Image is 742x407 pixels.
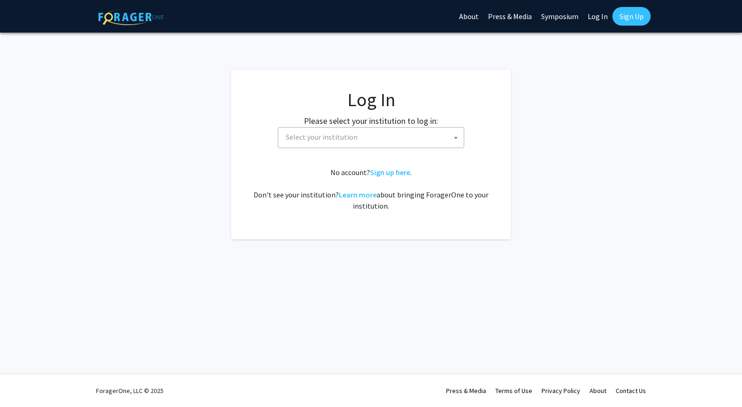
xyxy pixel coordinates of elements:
[612,7,651,26] a: Sign Up
[278,127,464,148] span: Select your institution
[304,115,438,127] label: Please select your institution to log in:
[446,387,486,395] a: Press & Media
[96,374,164,407] div: ForagerOne, LLC © 2025
[590,387,606,395] a: About
[250,88,492,111] h1: Log In
[495,387,532,395] a: Terms of Use
[542,387,580,395] a: Privacy Policy
[286,132,357,142] span: Select your institution
[370,168,410,177] a: Sign up here
[282,128,464,147] span: Select your institution
[250,167,492,211] div: No account? . Don't see your institution? about bringing ForagerOne to your institution.
[616,387,646,395] a: Contact Us
[98,9,164,25] img: ForagerOne Logo
[339,190,377,199] a: Learn more about bringing ForagerOne to your institution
